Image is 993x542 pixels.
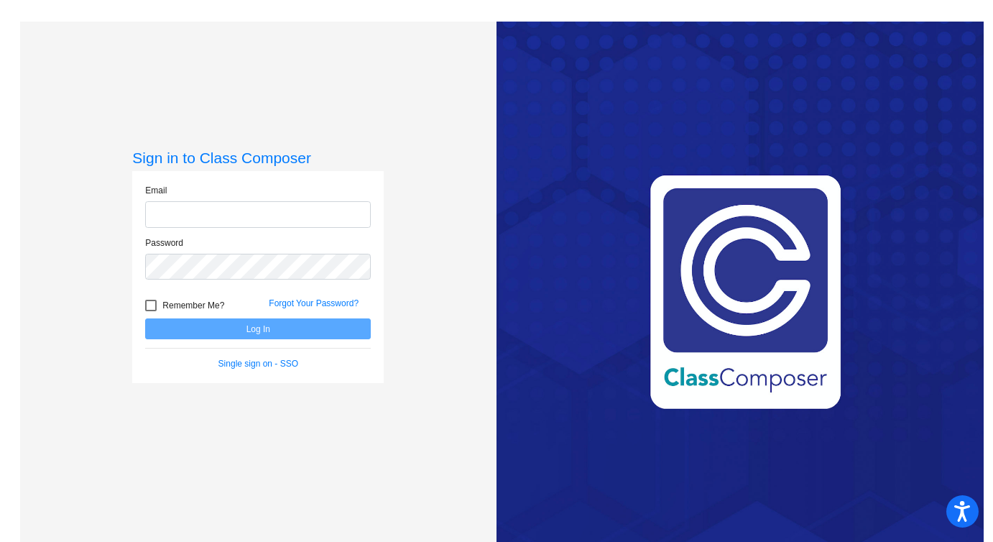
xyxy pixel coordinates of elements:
a: Single sign on - SSO [218,359,298,369]
label: Password [145,236,183,249]
a: Forgot Your Password? [269,298,359,308]
button: Log In [145,318,371,339]
label: Email [145,184,167,197]
span: Remember Me? [162,297,224,314]
h3: Sign in to Class Composer [132,149,384,167]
